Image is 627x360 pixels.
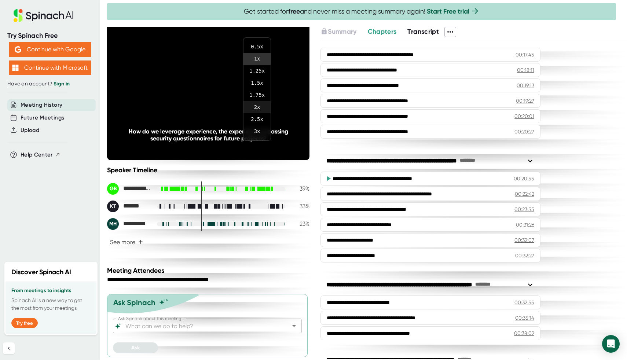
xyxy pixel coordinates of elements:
li: 2.5 x [243,113,271,125]
li: 2 x [243,101,271,113]
li: 1.5 x [243,77,271,89]
li: 1.25 x [243,65,271,77]
li: 1.75 x [243,89,271,101]
li: 0.5 x [243,41,271,53]
li: 1 x [243,53,271,65]
li: 3 x [243,125,271,137]
div: Open Intercom Messenger [602,335,620,353]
